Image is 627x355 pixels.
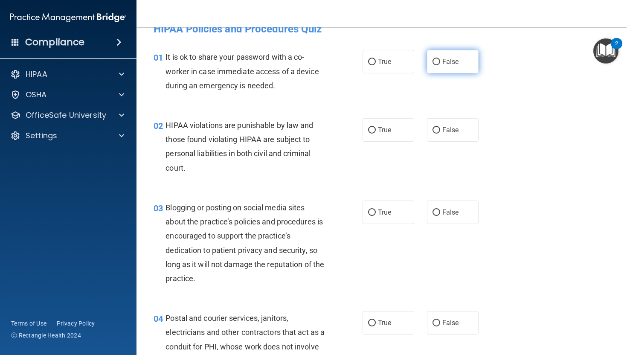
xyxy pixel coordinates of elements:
a: Privacy Policy [57,319,95,328]
input: False [433,210,440,216]
span: HIPAA violations are punishable by law and those found violating HIPAA are subject to personal li... [165,121,313,172]
span: 03 [154,203,163,213]
span: 04 [154,314,163,324]
span: False [442,319,459,327]
input: False [433,127,440,134]
h4: HIPAA Policies and Procedures Quiz [154,23,610,35]
img: PMB logo [10,9,126,26]
p: Settings [26,131,57,141]
input: True [368,210,376,216]
span: 01 [154,52,163,63]
span: False [442,126,459,134]
span: True [378,208,391,216]
span: True [378,58,391,66]
span: False [442,58,459,66]
h4: Compliance [25,36,84,48]
p: OfficeSafe University [26,110,106,120]
a: Settings [10,131,124,141]
div: 2 [615,44,618,55]
input: True [368,320,376,326]
a: OSHA [10,90,124,100]
input: True [368,127,376,134]
span: 02 [154,121,163,131]
span: False [442,208,459,216]
input: False [433,59,440,65]
span: True [378,319,391,327]
iframe: To enrich screen reader interactions, please activate Accessibility in Grammarly extension settings [584,296,617,329]
a: Terms of Use [11,319,46,328]
p: HIPAA [26,69,47,79]
span: True [378,126,391,134]
span: It is ok to share your password with a co-worker in case immediate access of a device during an e... [165,52,319,90]
a: HIPAA [10,69,124,79]
span: Ⓒ Rectangle Health 2024 [11,331,81,340]
span: Blogging or posting on social media sites about the practice’s policies and procedures is encoura... [165,203,324,283]
button: Open Resource Center, 2 new notifications [593,38,618,64]
p: OSHA [26,90,47,100]
input: True [368,59,376,65]
input: False [433,320,440,326]
a: OfficeSafe University [10,110,124,120]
